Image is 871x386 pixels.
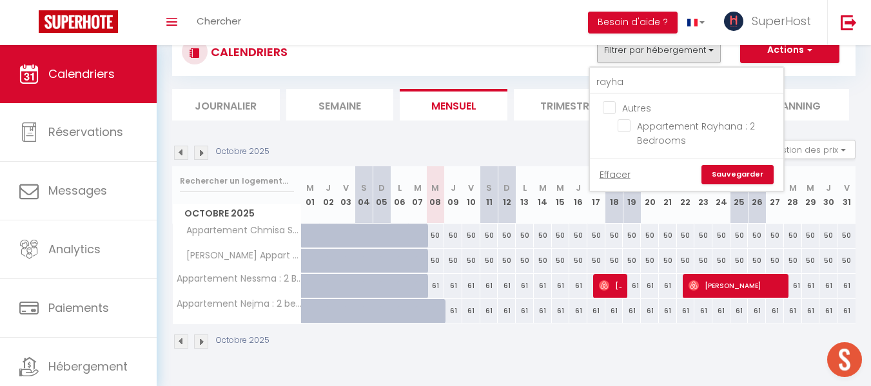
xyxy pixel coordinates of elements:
[462,166,480,224] th: 10
[807,182,814,194] abbr: M
[773,182,777,194] abbr: L
[740,37,839,63] button: Actions
[694,299,712,323] div: 61
[736,182,742,194] abbr: S
[689,273,785,298] span: [PERSON_NAME]
[498,299,516,323] div: 61
[534,166,552,224] th: 14
[701,165,774,184] a: Sauvegarder
[48,300,109,316] span: Paiements
[766,166,784,224] th: 27
[677,299,695,323] div: 61
[444,274,462,298] div: 61
[534,299,552,323] div: 61
[498,249,516,273] div: 50
[712,249,730,273] div: 50
[741,89,849,121] li: Planning
[431,182,439,194] abbr: M
[597,37,721,63] button: Filtrer par hébergement
[694,249,712,273] div: 50
[730,249,749,273] div: 50
[427,224,445,247] div: 50
[173,204,301,223] span: Octobre 2025
[600,168,631,182] a: Effacer
[468,182,474,194] abbr: V
[480,166,498,224] th: 11
[611,182,617,194] abbr: S
[589,66,785,192] div: Filtrer par hébergement
[659,299,677,323] div: 61
[599,273,623,298] span: [PERSON_NAME]
[569,166,587,224] th: 16
[590,71,783,94] input: Rechercher un logement...
[605,249,623,273] div: 50
[427,166,445,224] th: 08
[286,89,394,121] li: Semaine
[837,224,856,247] div: 50
[730,166,749,224] th: 25
[766,224,784,247] div: 50
[748,249,766,273] div: 50
[748,299,766,323] div: 61
[694,224,712,247] div: 50
[400,89,507,121] li: Mensuel
[498,274,516,298] div: 61
[841,14,857,30] img: logout
[605,166,623,224] th: 18
[462,249,480,273] div: 50
[587,249,605,273] div: 50
[718,182,724,194] abbr: V
[837,274,856,298] div: 61
[319,166,337,224] th: 02
[48,66,115,82] span: Calendriers
[819,274,837,298] div: 61
[462,224,480,247] div: 50
[373,166,391,224] th: 05
[516,299,534,323] div: 61
[523,182,527,194] abbr: L
[480,224,498,247] div: 50
[623,249,641,273] div: 50
[784,166,802,224] th: 28
[462,274,480,298] div: 61
[766,299,784,323] div: 61
[498,166,516,224] th: 12
[516,166,534,224] th: 13
[605,224,623,247] div: 50
[659,166,677,224] th: 21
[552,249,570,273] div: 50
[593,182,599,194] abbr: V
[427,249,445,273] div: 50
[664,182,672,194] abbr: M
[48,358,128,374] span: Hébergement
[844,182,850,194] abbr: V
[569,224,587,247] div: 50
[766,249,784,273] div: 50
[451,182,456,194] abbr: J
[175,274,304,284] span: Appartement Nessma : 2 Bedrooms
[480,249,498,273] div: 50
[552,224,570,247] div: 50
[514,89,621,121] li: Trimestre
[427,274,445,298] div: 61
[552,299,570,323] div: 61
[462,299,480,323] div: 61
[444,249,462,273] div: 50
[552,274,570,298] div: 61
[637,120,755,147] span: Appartement Rayhana : 2 Bedrooms
[444,299,462,323] div: 61
[444,166,462,224] th: 09
[730,224,749,247] div: 50
[197,14,241,28] span: Chercher
[659,249,677,273] div: 50
[180,169,294,193] input: Rechercher un logement...
[641,224,659,247] div: 50
[677,224,695,247] div: 50
[480,299,498,323] div: 61
[588,12,678,34] button: Besoin d'aide ?
[641,249,659,273] div: 50
[623,224,641,247] div: 50
[681,182,689,194] abbr: M
[754,182,760,194] abbr: D
[629,182,635,194] abbr: D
